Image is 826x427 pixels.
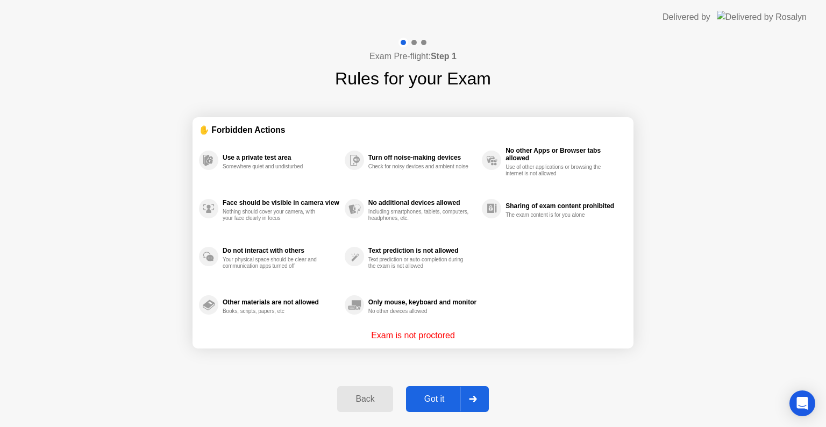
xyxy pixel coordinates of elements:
div: The exam content is for you alone [505,212,607,218]
div: No other devices allowed [368,308,470,315]
p: Exam is not proctored [371,329,455,342]
div: Text prediction is not allowed [368,247,476,254]
div: No additional devices allowed [368,199,476,207]
div: Face should be visible in camera view [223,199,339,207]
div: Somewhere quiet and undisturbed [223,163,324,170]
div: Other materials are not allowed [223,298,339,306]
button: Back [337,386,393,412]
div: Use a private test area [223,154,339,161]
div: No other Apps or Browser tabs allowed [505,147,622,162]
b: Step 1 [431,52,457,61]
div: Open Intercom Messenger [789,390,815,416]
div: Your physical space should be clear and communication apps turned off [223,257,324,269]
div: Turn off noise-making devices [368,154,476,161]
div: Sharing of exam content prohibited [505,202,622,210]
div: Use of other applications or browsing the internet is not allowed [505,164,607,177]
h1: Rules for your Exam [335,66,491,91]
div: Got it [409,394,460,404]
div: Check for noisy devices and ambient noise [368,163,470,170]
div: Including smartphones, tablets, computers, headphones, etc. [368,209,470,222]
div: Text prediction or auto-completion during the exam is not allowed [368,257,470,269]
div: Delivered by [663,11,710,24]
div: Back [340,394,389,404]
button: Got it [406,386,489,412]
div: Do not interact with others [223,247,339,254]
h4: Exam Pre-flight: [369,50,457,63]
div: Only mouse, keyboard and monitor [368,298,476,306]
div: Nothing should cover your camera, with your face clearly in focus [223,209,324,222]
div: ✋ Forbidden Actions [199,124,627,136]
div: Books, scripts, papers, etc [223,308,324,315]
img: Delivered by Rosalyn [717,11,807,23]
